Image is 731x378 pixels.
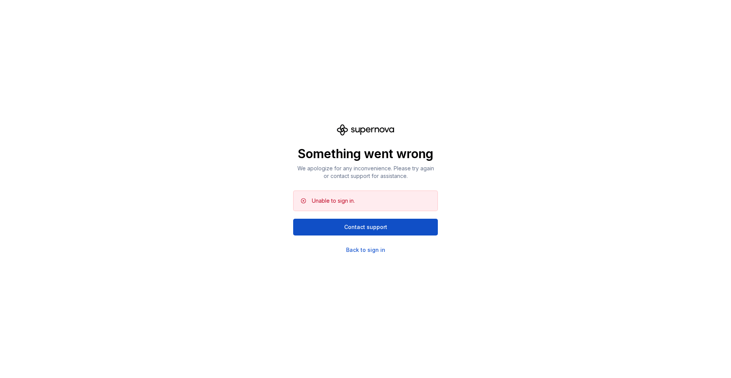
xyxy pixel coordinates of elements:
button: Contact support [293,219,438,235]
p: Something went wrong [293,146,438,162]
p: We apologize for any inconvenience. Please try again or contact support for assistance. [293,165,438,180]
div: Unable to sign in. [312,197,355,205]
span: Contact support [344,223,387,231]
a: Back to sign in [346,246,385,254]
